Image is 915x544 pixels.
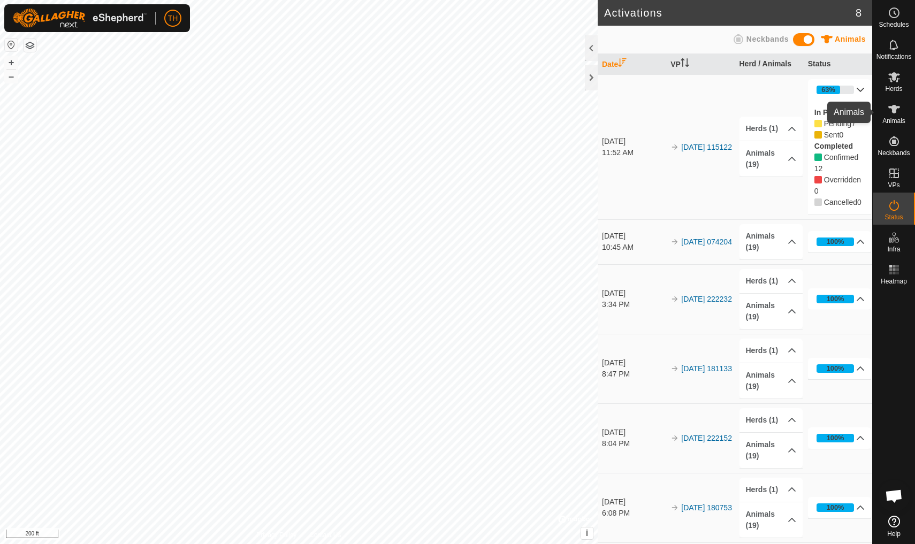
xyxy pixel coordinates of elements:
[739,478,803,502] p-accordion-header: Herds (1)
[739,269,803,293] p-accordion-header: Herds (1)
[681,237,732,246] a: [DATE] 074204
[598,54,666,75] th: Date
[884,214,903,220] span: Status
[739,433,803,468] p-accordion-header: Animals (19)
[827,236,844,247] div: 100%
[681,60,689,68] p-sorticon: Activate to sort
[739,363,803,399] p-accordion-header: Animals (19)
[681,295,732,303] a: [DATE] 222232
[808,497,872,518] p-accordion-header: 100%
[827,294,844,304] div: 100%
[739,339,803,363] p-accordion-header: Herds (1)
[808,101,872,214] p-accordion-content: 63%
[824,131,840,139] span: Pending
[878,150,910,156] span: Neckbands
[817,295,855,303] div: 100%
[856,5,861,21] span: 8
[602,231,666,242] div: [DATE]
[681,434,732,442] a: [DATE] 222152
[670,503,679,512] img: arrow
[851,119,856,128] span: Pending
[814,187,819,195] span: Overridden
[814,120,822,127] i: 7 Pending 83153, 83154, 83159, 83168, 83160, 83156, 83217,
[739,502,803,538] p-accordion-header: Animals (19)
[602,369,666,380] div: 8:47 PM
[602,496,666,508] div: [DATE]
[746,35,789,43] span: Neckbands
[835,35,866,43] span: Animals
[13,9,147,28] img: Gallagher Logo
[168,13,178,24] span: TH
[5,70,18,83] button: –
[670,237,679,246] img: arrow
[681,503,732,512] a: [DATE] 180753
[888,182,899,188] span: VPs
[879,21,909,28] span: Schedules
[808,231,872,252] p-accordion-header: 100%
[739,408,803,432] p-accordion-header: Herds (1)
[814,142,853,150] label: Completed
[857,198,861,206] span: Cancelled
[739,224,803,259] p-accordion-header: Animals (19)
[5,39,18,51] button: Reset Map
[814,176,822,183] i: 0 Overridden
[814,154,822,161] i: 12 Confirmed 83161, 83157, 83152, 83164, 83167, 83165, 83163, 83158, 83166, 83162, 83169, 83155,
[817,434,855,442] div: 100%
[602,508,666,519] div: 6:08 PM
[309,530,341,540] a: Contact Us
[681,364,732,373] a: [DATE] 181133
[602,288,666,299] div: [DATE]
[808,288,872,310] p-accordion-header: 100%
[881,278,907,285] span: Heatmap
[814,131,822,139] i: 0 Sent
[878,480,910,512] div: Open chat
[602,136,666,147] div: [DATE]
[827,363,844,373] div: 100%
[735,54,804,75] th: Herd / Animals
[821,85,835,95] div: 63%
[5,56,18,69] button: +
[814,108,856,117] label: In Progress
[824,175,861,184] span: Overridden
[739,294,803,329] p-accordion-header: Animals (19)
[739,141,803,177] p-accordion-header: Animals (19)
[602,427,666,438] div: [DATE]
[873,511,915,541] a: Help
[817,86,855,94] div: 63%
[602,438,666,449] div: 8:04 PM
[681,143,732,151] a: [DATE] 115122
[24,39,36,52] button: Map Layers
[602,147,666,158] div: 11:52 AM
[827,433,844,443] div: 100%
[666,54,735,75] th: VP
[824,153,859,162] span: Confirmed
[670,295,679,303] img: arrow
[814,164,823,173] span: Confirmed
[887,246,900,252] span: Infra
[814,198,822,206] i: 0 Cancelled
[817,237,855,246] div: 100%
[618,60,627,68] p-sorticon: Activate to sort
[670,364,679,373] img: arrow
[885,86,902,92] span: Herds
[887,531,901,537] span: Help
[670,143,679,151] img: arrow
[602,299,666,310] div: 3:34 PM
[804,54,872,75] th: Status
[817,364,855,373] div: 100%
[817,503,855,512] div: 100%
[602,357,666,369] div: [DATE]
[824,119,851,128] span: Pending
[739,117,803,141] p-accordion-header: Herds (1)
[840,131,844,139] span: Sent
[256,530,296,540] a: Privacy Policy
[581,527,593,539] button: i
[586,528,588,538] span: i
[882,118,905,124] span: Animals
[827,502,844,512] div: 100%
[670,434,679,442] img: arrow
[824,198,857,206] span: Cancelled
[808,358,872,379] p-accordion-header: 100%
[808,427,872,449] p-accordion-header: 100%
[808,79,872,101] p-accordion-header: 63%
